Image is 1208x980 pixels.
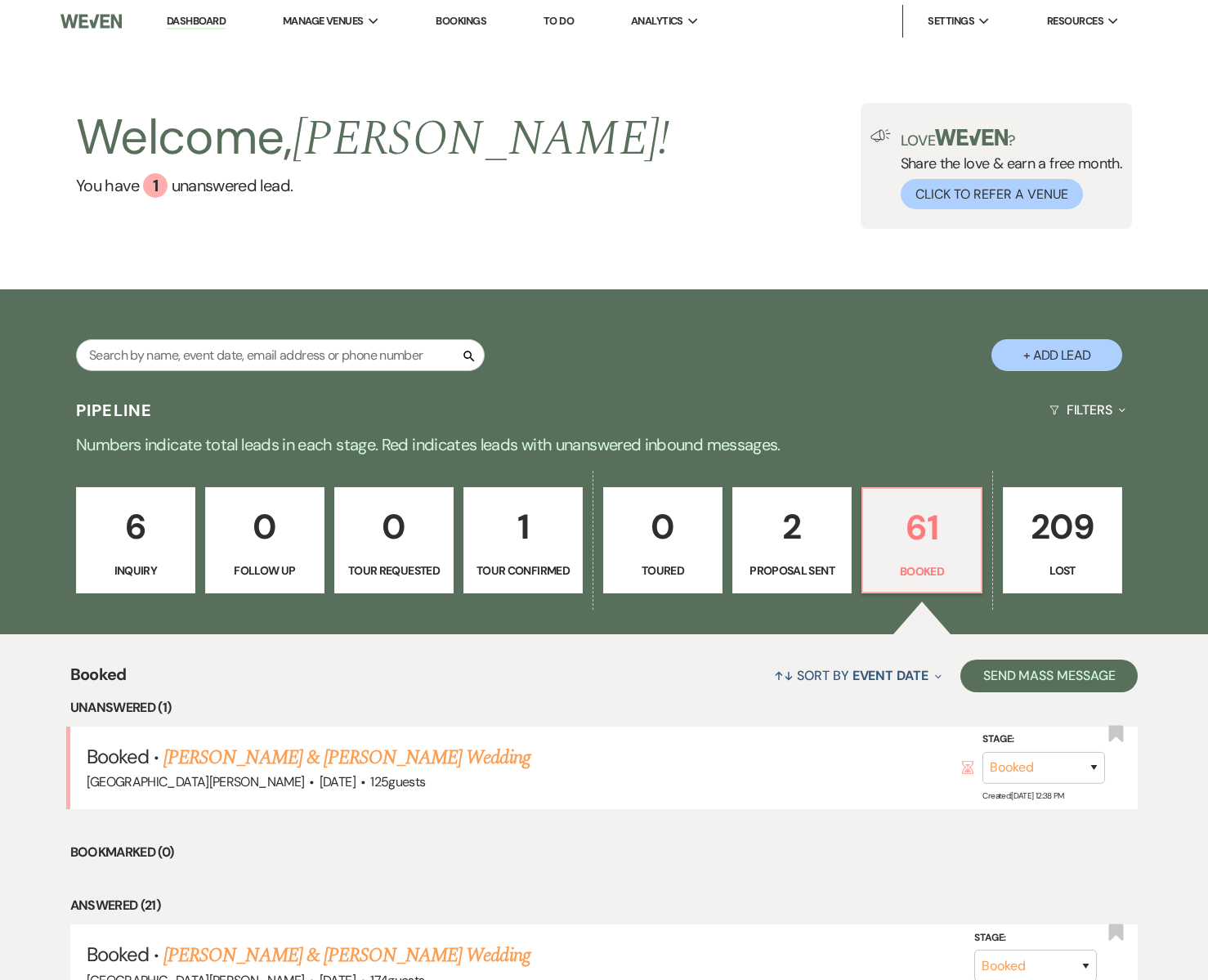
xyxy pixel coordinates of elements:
[991,339,1122,371] button: + Add Lead
[974,929,1097,947] label: Stage:
[205,487,324,593] a: 0Follow Up
[283,13,364,29] span: Manage Venues
[436,14,486,28] a: Bookings
[603,487,723,593] a: 0Toured
[474,562,572,579] p: Tour Confirmed
[87,773,305,790] span: [GEOGRAPHIC_DATA][PERSON_NAME]
[767,654,947,697] button: Sort By Event Date
[873,500,971,555] p: 61
[16,432,1192,458] p: Numbers indicate total leads in each stage. Red indicates leads with unanswered inbound messages.
[60,4,122,38] img: Weven Logo
[891,129,1123,209] div: Share the love & earn a free month.
[293,101,670,177] span: [PERSON_NAME] !
[474,499,572,554] p: 1
[167,14,226,29] a: Dashboard
[960,660,1139,692] button: Send Mass Message
[982,790,1063,801] span: Created: [DATE] 12:38 PM
[70,895,1139,916] li: Answered (21)
[76,103,670,173] h2: Welcome,
[873,562,971,580] p: Booked
[87,942,149,967] span: Booked
[614,562,712,579] p: Toured
[320,773,356,790] span: [DATE]
[76,173,670,198] a: You have 1 unanswered lead.
[70,697,1139,718] li: Unanswered (1)
[743,562,841,579] p: Proposal Sent
[1047,13,1103,29] span: Resources
[861,487,982,593] a: 61Booked
[87,562,185,579] p: Inquiry
[614,499,712,554] p: 0
[76,399,153,422] h3: Pipeline
[87,744,149,769] span: Booked
[870,129,891,142] img: loud-speaker-illustration.svg
[982,731,1105,749] label: Stage:
[70,842,1139,863] li: Bookmarked (0)
[928,13,974,29] span: Settings
[216,499,314,554] p: 0
[1003,487,1122,593] a: 209Lost
[901,129,1123,148] p: Love ?
[143,173,168,198] div: 1
[935,129,1008,145] img: weven-logo-green.svg
[345,562,443,579] p: Tour Requested
[463,487,583,593] a: 1Tour Confirmed
[544,14,574,28] a: To Do
[163,743,530,772] a: [PERSON_NAME] & [PERSON_NAME] Wedding
[852,667,928,684] span: Event Date
[631,13,683,29] span: Analytics
[743,499,841,554] p: 2
[732,487,852,593] a: 2Proposal Sent
[76,339,485,371] input: Search by name, event date, email address or phone number
[163,941,530,970] a: [PERSON_NAME] & [PERSON_NAME] Wedding
[901,179,1083,209] button: Click to Refer a Venue
[345,499,443,554] p: 0
[1013,562,1112,579] p: Lost
[87,499,185,554] p: 6
[76,487,195,593] a: 6Inquiry
[370,773,425,790] span: 125 guests
[70,662,127,697] span: Booked
[1013,499,1112,554] p: 209
[334,487,454,593] a: 0Tour Requested
[774,667,794,684] span: ↑↓
[1043,388,1132,432] button: Filters
[216,562,314,579] p: Follow Up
